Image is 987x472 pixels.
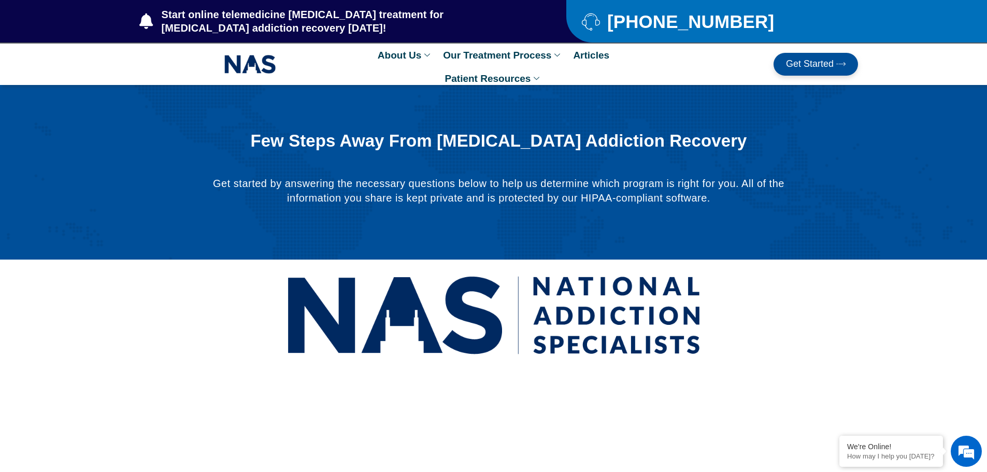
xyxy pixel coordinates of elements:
[238,132,759,150] h1: Few Steps Away From [MEDICAL_DATA] Addiction Recovery
[582,12,832,31] a: [PHONE_NUMBER]
[605,15,774,28] span: [PHONE_NUMBER]
[212,176,785,205] p: Get started by answering the necessary questions below to help us determine which program is righ...
[774,53,858,76] a: Get Started
[224,52,276,76] img: NAS_email_signature-removebg-preview.png
[139,8,525,35] a: Start online telemedicine [MEDICAL_DATA] treatment for [MEDICAL_DATA] addiction recovery [DATE]!
[373,44,438,67] a: About Us
[5,283,197,319] textarea: Type your message and hit 'Enter'
[60,131,143,235] span: We're online!
[159,8,525,35] span: Start online telemedicine [MEDICAL_DATA] treatment for [MEDICAL_DATA] addiction recovery [DATE]!
[847,442,935,451] div: We're Online!
[287,265,701,366] img: National Addiction Specialists
[568,44,614,67] a: Articles
[786,59,834,69] span: Get Started
[847,452,935,460] p: How may I help you today?
[170,5,195,30] div: Minimize live chat window
[11,53,27,69] div: Navigation go back
[69,54,190,68] div: Chat with us now
[438,44,568,67] a: Our Treatment Process
[440,67,548,90] a: Patient Resources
